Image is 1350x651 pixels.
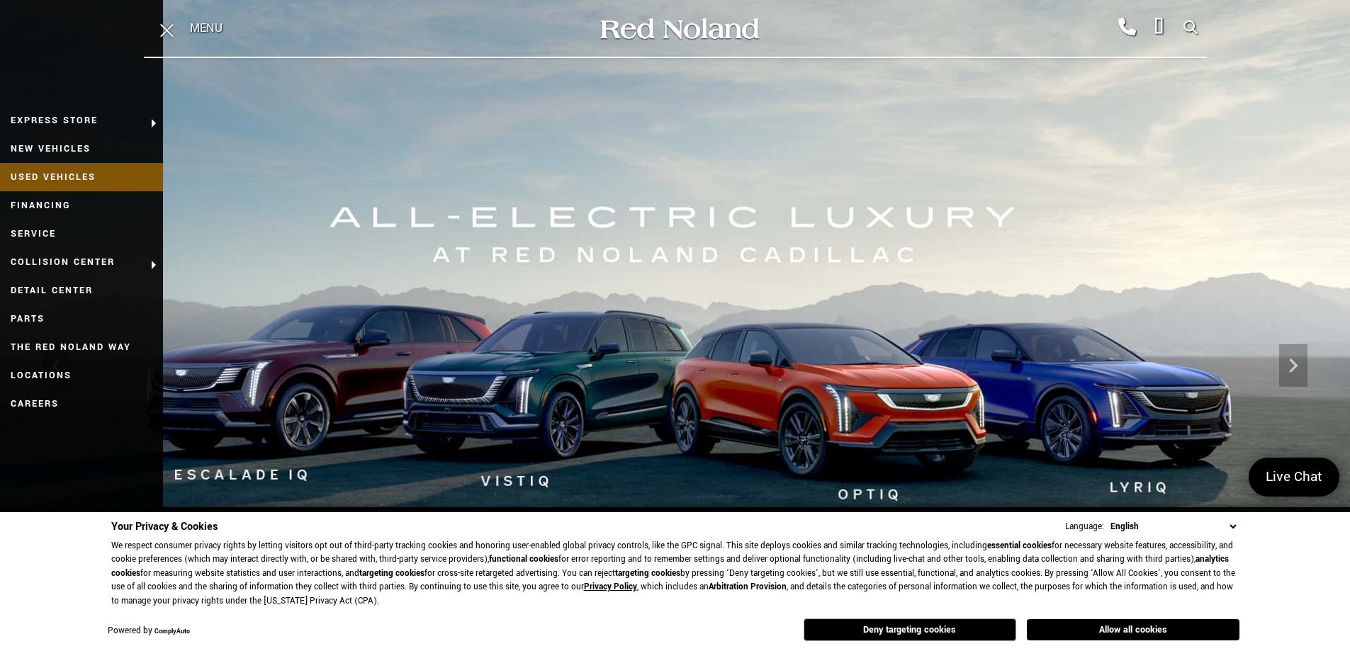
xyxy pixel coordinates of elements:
div: Next [1279,344,1307,387]
strong: Arbitration Provision [709,581,787,593]
span: Your Privacy & Cookies [111,519,218,534]
strong: functional cookies [489,553,558,565]
a: Privacy Policy [584,581,637,593]
select: Language Select [1107,519,1239,534]
button: Deny targeting cookies [804,618,1016,641]
strong: targeting cookies [615,567,680,579]
strong: analytics cookies [111,553,1229,579]
a: ComplyAuto [154,627,190,636]
p: We respect consumer privacy rights by letting visitors opt out of third-party tracking cookies an... [111,539,1239,608]
span: Live Chat [1259,468,1329,487]
strong: essential cookies [987,540,1052,552]
strong: targeting cookies [359,567,424,579]
button: Allow all cookies [1027,619,1239,640]
img: Red Noland Auto Group [597,16,760,41]
div: Powered by [108,627,190,636]
div: Language: [1065,522,1104,531]
a: Live Chat [1249,458,1339,497]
